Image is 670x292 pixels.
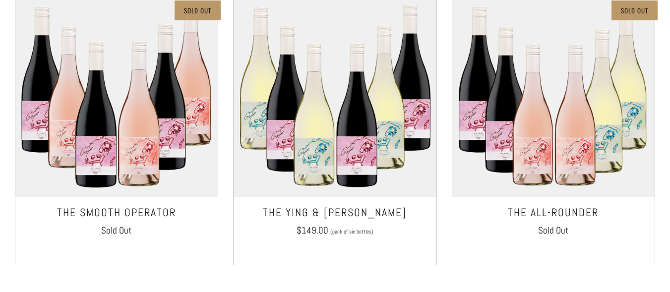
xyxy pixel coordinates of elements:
[239,203,431,223] h3: The Ying & [PERSON_NAME]
[234,203,436,252] a: The Ying & [PERSON_NAME] $149.00 (pack of six bottles)
[297,224,328,236] span: $149.00
[452,203,655,252] a: THE ALL-ROUNDER Sold Out
[330,229,373,234] span: (pack of six bottles)
[15,203,218,252] a: The Smooth Operator Sold Out
[457,203,650,223] h3: THE ALL-ROUNDER
[538,224,569,236] span: Sold Out
[184,4,211,17] p: Sold Out
[20,203,213,223] h3: The Smooth Operator
[621,4,648,17] p: Sold Out
[101,224,132,236] span: Sold Out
